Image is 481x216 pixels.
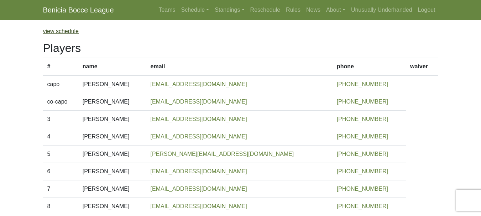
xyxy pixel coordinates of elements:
[78,111,146,128] td: [PERSON_NAME]
[43,180,78,198] td: 7
[43,111,78,128] td: 3
[406,58,438,76] th: waiver
[146,58,333,76] th: email
[151,116,247,122] a: [EMAIL_ADDRESS][DOMAIN_NAME]
[337,203,388,209] a: [PHONE_NUMBER]
[78,128,146,146] td: [PERSON_NAME]
[78,198,146,215] td: [PERSON_NAME]
[78,146,146,163] td: [PERSON_NAME]
[43,128,78,146] td: 4
[337,133,388,139] a: [PHONE_NUMBER]
[43,58,78,76] th: #
[178,3,212,17] a: Schedule
[415,3,438,17] a: Logout
[43,28,79,34] a: view schedule
[151,168,247,174] a: [EMAIL_ADDRESS][DOMAIN_NAME]
[212,3,247,17] a: Standings
[337,186,388,192] a: [PHONE_NUMBER]
[43,75,78,93] td: capo
[151,203,247,209] a: [EMAIL_ADDRESS][DOMAIN_NAME]
[348,3,415,17] a: Unusually Underhanded
[337,151,388,157] a: [PHONE_NUMBER]
[283,3,303,17] a: Rules
[78,58,146,76] th: name
[43,93,78,111] td: co-capo
[43,163,78,180] td: 6
[333,58,406,76] th: phone
[337,81,388,87] a: [PHONE_NUMBER]
[43,198,78,215] td: 8
[78,93,146,111] td: [PERSON_NAME]
[323,3,348,17] a: About
[303,3,323,17] a: News
[43,146,78,163] td: 5
[337,168,388,174] a: [PHONE_NUMBER]
[78,75,146,93] td: [PERSON_NAME]
[151,133,247,139] a: [EMAIL_ADDRESS][DOMAIN_NAME]
[151,151,294,157] a: [PERSON_NAME][EMAIL_ADDRESS][DOMAIN_NAME]
[247,3,283,17] a: Reschedule
[337,116,388,122] a: [PHONE_NUMBER]
[78,163,146,180] td: [PERSON_NAME]
[337,99,388,105] a: [PHONE_NUMBER]
[151,186,247,192] a: [EMAIL_ADDRESS][DOMAIN_NAME]
[43,41,438,55] h2: Players
[78,180,146,198] td: [PERSON_NAME]
[43,3,114,17] a: Benicia Bocce League
[156,3,178,17] a: Teams
[151,81,247,87] a: [EMAIL_ADDRESS][DOMAIN_NAME]
[151,99,247,105] a: [EMAIL_ADDRESS][DOMAIN_NAME]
